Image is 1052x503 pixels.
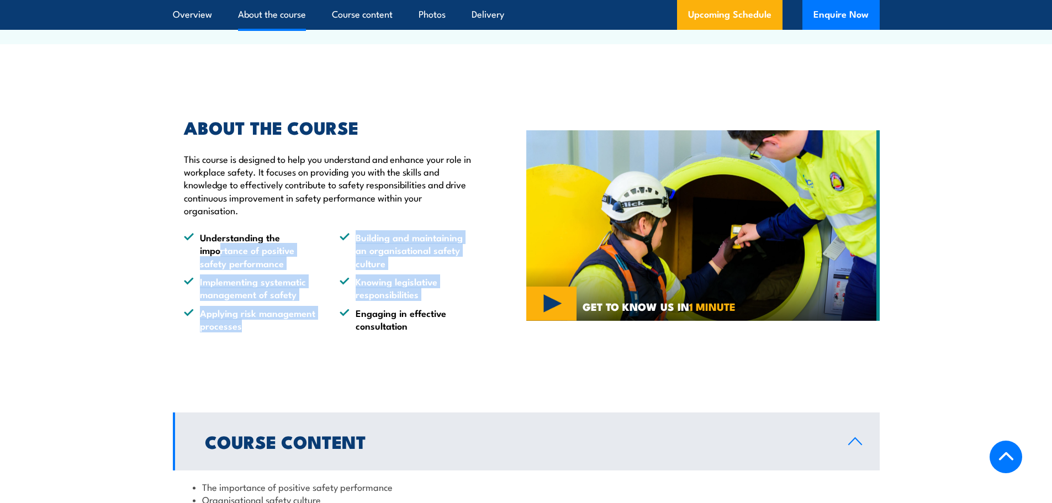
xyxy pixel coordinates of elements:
[184,152,475,217] p: This course is designed to help you understand and enhance your role in workplace safety. It focu...
[184,275,320,301] li: Implementing systematic management of safety
[689,298,736,314] strong: 1 MINUTE
[193,480,860,493] li: The importance of positive safety performance
[205,433,831,449] h2: Course Content
[340,306,475,332] li: Engaging in effective consultation
[184,306,320,332] li: Applying risk management processes
[583,301,736,311] span: GET TO KNOW US IN
[173,412,880,470] a: Course Content
[340,231,475,269] li: Building and maintaining an organisational safety culture
[184,231,320,269] li: Understanding the importance of positive safety performance
[340,275,475,301] li: Knowing legislative responsibilities
[184,119,475,135] h2: ABOUT THE COURSE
